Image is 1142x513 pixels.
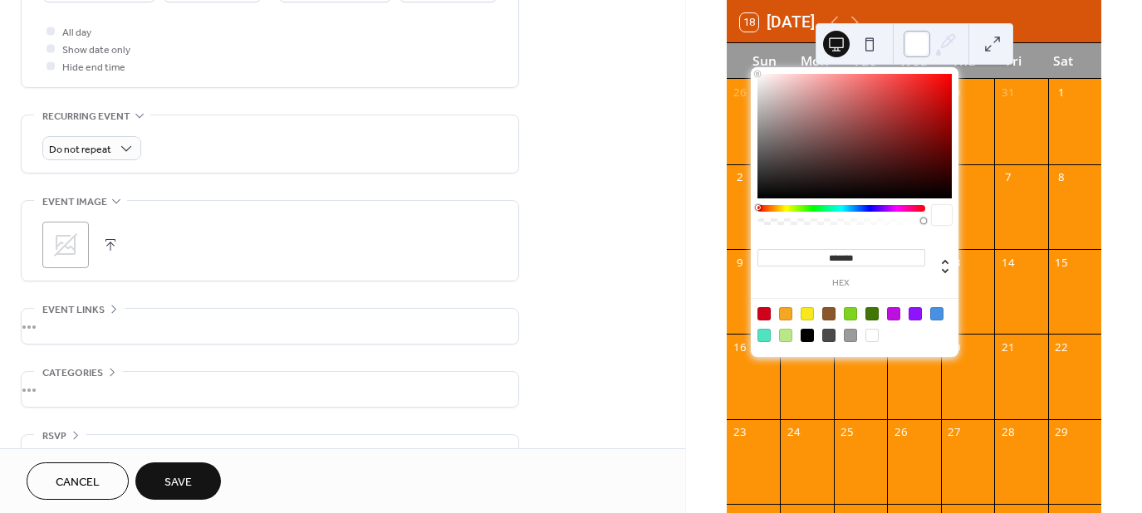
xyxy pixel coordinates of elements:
span: All day [62,24,91,42]
span: RSVP [42,427,66,445]
div: #50E3C2 [757,329,771,342]
div: Fri [988,43,1038,79]
button: Cancel [27,462,129,500]
div: 23 [733,425,747,440]
div: 29 [1054,425,1069,440]
div: #4A90E2 [930,307,943,320]
div: 7 [1000,170,1015,185]
span: Categories [42,364,103,382]
div: Sun [740,43,790,79]
div: #417505 [865,307,879,320]
span: Do not repeat [49,140,111,159]
div: #F5A623 [779,307,792,320]
div: 8 [1054,170,1069,185]
div: 22 [1054,340,1069,355]
div: 21 [1000,340,1015,355]
div: #F8E71C [801,307,814,320]
span: Hide end time [62,59,125,76]
span: Recurring event [42,108,130,125]
div: #000000 [801,329,814,342]
div: ••• [22,309,518,344]
div: 28 [1000,425,1015,440]
div: #4A4A4A [822,329,836,342]
button: 18[DATE] [734,9,821,36]
div: Sat [1038,43,1088,79]
span: Event links [42,301,105,319]
button: Save [135,462,221,500]
span: Save [164,474,192,491]
div: #D0021B [757,307,771,320]
div: ••• [22,435,518,470]
div: 2 [733,170,747,185]
div: 26 [733,85,747,100]
label: hex [757,279,925,288]
div: 1 [1054,85,1069,100]
div: 24 [787,425,801,440]
span: Event image [42,193,107,211]
div: #BD10E0 [887,307,900,320]
div: Mon [790,43,840,79]
div: 16 [733,340,747,355]
div: ••• [22,372,518,407]
div: #9B9B9B [844,329,857,342]
div: 15 [1054,255,1069,270]
div: 26 [893,425,908,440]
div: 25 [840,425,855,440]
div: #FFFFFF [865,329,879,342]
div: 27 [947,425,962,440]
span: Cancel [56,474,100,491]
div: 14 [1000,255,1015,270]
div: #B8E986 [779,329,792,342]
div: #9013FE [909,307,922,320]
div: #8B572A [822,307,836,320]
span: Show date only [62,42,130,59]
div: ; [42,222,89,268]
div: 9 [733,255,747,270]
div: #7ED321 [844,307,857,320]
div: 31 [1000,85,1015,100]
